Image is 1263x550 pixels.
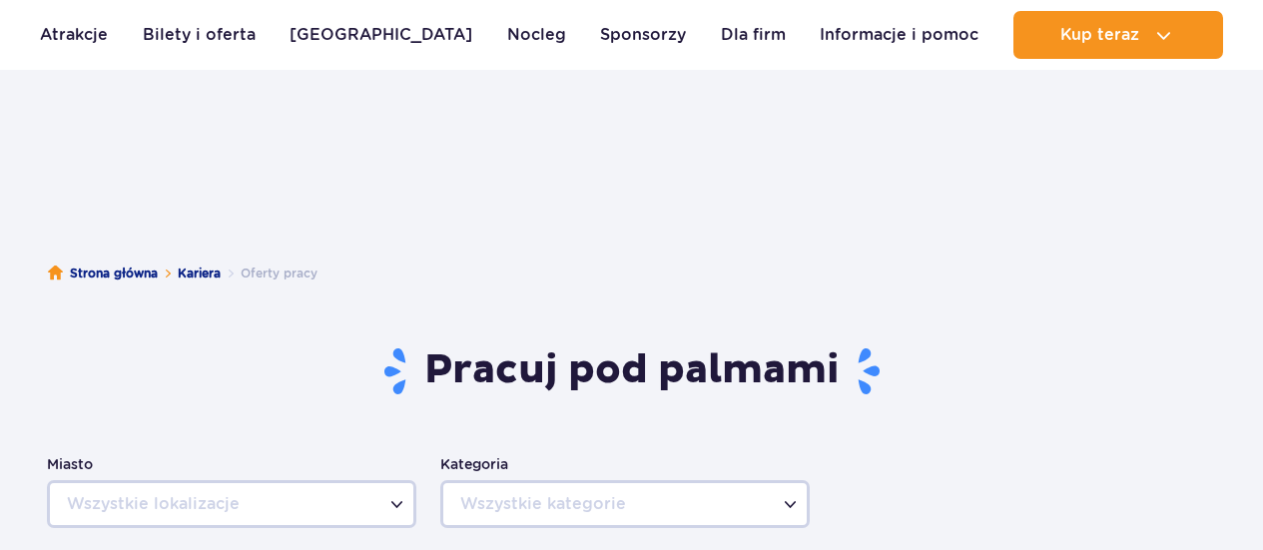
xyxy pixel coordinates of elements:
[820,11,978,59] a: Informacje i pomoc
[221,264,317,283] li: Oferty pracy
[507,11,566,59] a: Nocleg
[178,264,221,283] a: Kariera
[47,345,1216,397] h1: Pracuj pod palmami
[460,494,626,513] span: Wszystkie kategorie
[440,453,810,475] label: Kategoria
[143,11,256,59] a: Bilety i oferta
[1060,26,1139,44] span: Kup teraz
[1013,11,1223,59] button: Kup teraz
[290,11,472,59] a: [GEOGRAPHIC_DATA]
[67,494,240,513] span: Wszystkie lokalizacje
[721,11,786,59] a: Dla firm
[48,264,158,283] a: Strona główna
[600,11,686,59] a: Sponsorzy
[40,11,108,59] a: Atrakcje
[47,453,416,475] label: Miasto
